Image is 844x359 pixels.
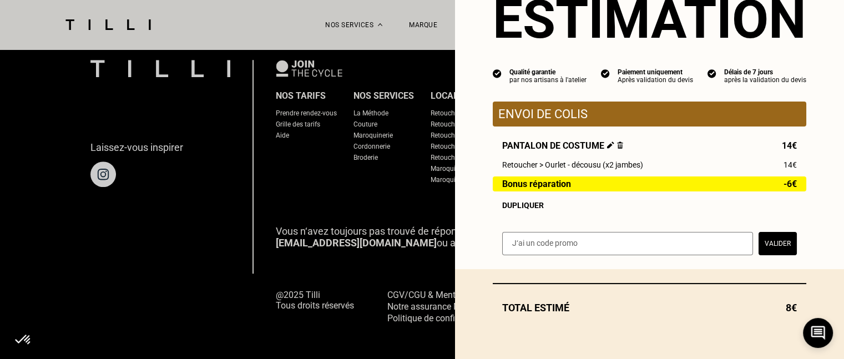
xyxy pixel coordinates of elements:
[618,68,693,76] div: Paiement uniquement
[502,160,643,169] span: Retoucher > Ourlet - décousu (x2 jambes)
[618,76,693,84] div: Après validation du devis
[509,68,587,76] div: Qualité garantie
[502,179,571,189] span: Bonus réparation
[724,76,806,84] div: après la validation du devis
[786,302,797,314] span: 8€
[502,140,623,151] span: Pantalon de costume
[759,232,797,255] button: Valider
[502,232,753,255] input: J‘ai un code promo
[784,160,797,169] span: 14€
[784,179,797,189] span: -6€
[617,141,623,149] img: Supprimer
[707,68,716,78] img: icon list info
[509,76,587,84] div: par nos artisans à l'atelier
[782,140,797,151] span: 14€
[724,68,806,76] div: Délais de 7 jours
[498,107,801,121] p: Envoi de colis
[502,201,797,210] div: Dupliquer
[607,141,614,149] img: Éditer
[601,68,610,78] img: icon list info
[493,302,806,314] div: Total estimé
[493,68,502,78] img: icon list info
